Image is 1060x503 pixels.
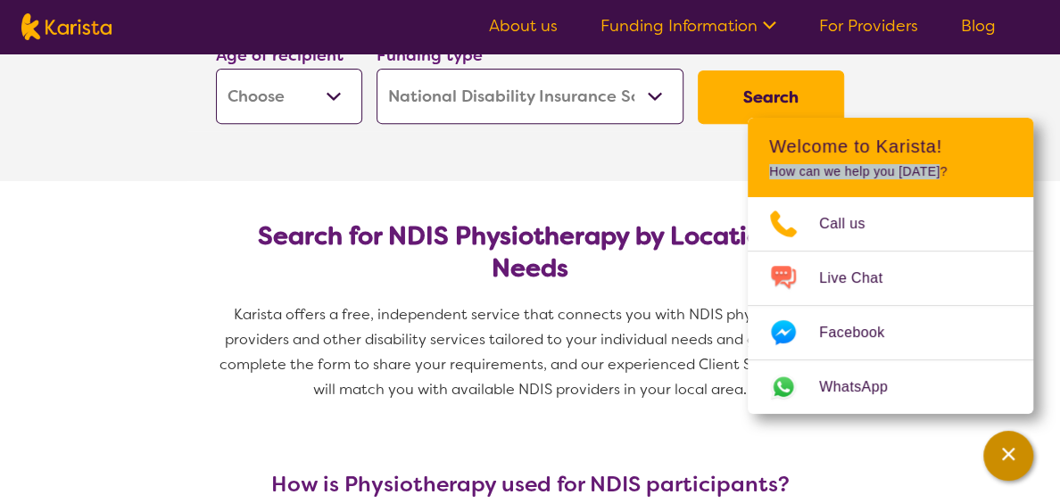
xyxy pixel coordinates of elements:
a: About us [489,15,558,37]
ul: Choose channel [748,197,1033,414]
p: How can we help you [DATE]? [769,164,1012,179]
div: Channel Menu [748,118,1033,414]
h2: Welcome to Karista! [769,136,1012,157]
label: Age of recipient [216,45,344,66]
a: For Providers [819,15,918,37]
button: Channel Menu [983,431,1033,481]
a: Funding Information [600,15,776,37]
span: Call us [819,210,887,237]
h2: Search for NDIS Physiotherapy by Location & Needs [230,220,830,284]
span: Facebook [819,319,906,346]
span: Live Chat [819,265,904,292]
img: Karista logo [21,13,112,40]
p: Karista offers a free, independent service that connects you with NDIS physiotherapy providers an... [209,302,851,402]
a: Web link opens in a new tab. [748,360,1033,414]
button: Search [698,70,844,124]
span: WhatsApp [819,374,909,400]
a: Blog [961,15,996,37]
label: Funding type [377,45,483,66]
h3: How is Physiotherapy used for NDIS participants? [209,472,851,497]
